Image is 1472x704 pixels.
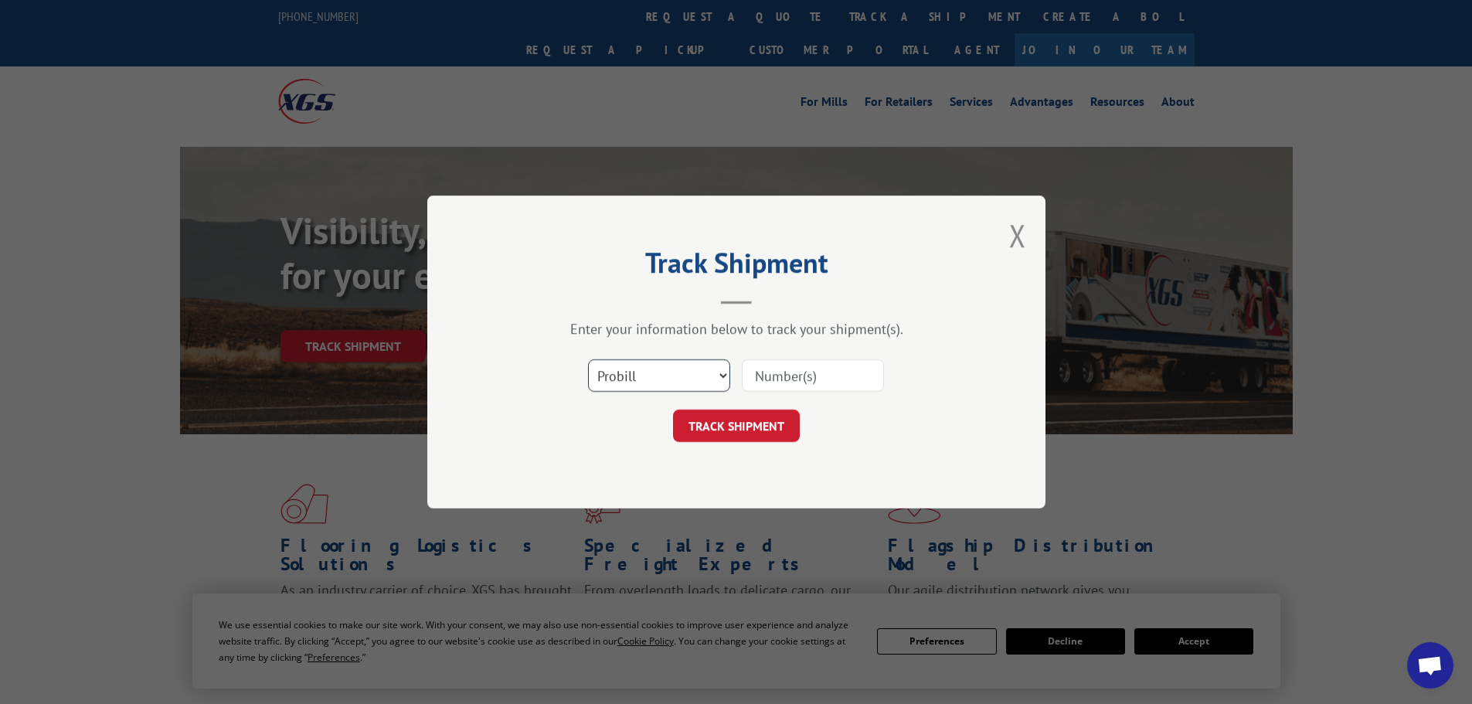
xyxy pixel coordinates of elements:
[742,359,884,392] input: Number(s)
[673,410,800,442] button: TRACK SHIPMENT
[1009,215,1026,256] button: Close modal
[505,252,968,281] h2: Track Shipment
[505,320,968,338] div: Enter your information below to track your shipment(s).
[1407,642,1453,689] div: Open chat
